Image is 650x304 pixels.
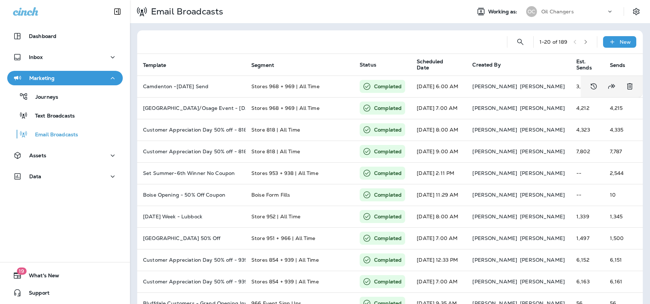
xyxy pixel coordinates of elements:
[604,162,638,184] td: 2,544
[571,227,604,249] td: 1,497
[411,271,467,292] td: [DATE] 7:00 AM
[7,127,123,142] button: Email Broadcasts
[520,192,565,198] p: [PERSON_NAME]
[520,84,565,89] p: [PERSON_NAME]
[251,235,316,241] span: Store 951 + 966 | All Time
[472,84,517,89] p: [PERSON_NAME]
[411,76,467,97] td: [DATE] 6:00 AM
[107,4,127,19] button: Collapse Sidebar
[610,62,635,68] span: Sends
[520,149,565,154] p: [PERSON_NAME]
[411,141,467,162] td: [DATE] 9:00 AM
[251,127,300,133] span: Store 818 | All Time
[604,271,638,292] td: 6,161
[251,62,283,68] span: Segment
[251,105,320,111] span: Stores 968 + 969 | All Time
[520,127,565,133] p: [PERSON_NAME]
[488,9,519,15] span: Working as:
[586,79,601,94] button: View Changelog
[472,149,517,154] p: [PERSON_NAME]
[143,149,240,154] p: Customer Appreciation Day 50% off - 818
[520,214,565,219] p: [PERSON_NAME]
[143,192,240,198] p: Boise Opening - 50% Off Coupon
[143,62,166,68] span: Template
[472,279,517,284] p: [PERSON_NAME]
[520,105,565,111] p: [PERSON_NAME]
[541,9,574,14] p: Oil Changers
[374,104,402,112] p: Completed
[374,148,402,155] p: Completed
[571,184,604,206] td: --
[143,235,240,241] p: West Point 50% Off
[28,132,78,138] p: Email Broadcasts
[29,54,43,60] p: Inbox
[411,184,467,206] td: [DATE] 11:29 AM
[374,235,402,242] p: Completed
[143,170,240,176] p: Set Summer-6th Winner No Coupon
[417,59,454,71] span: Scheduled Date
[604,97,638,119] td: 4,215
[29,75,55,81] p: Marketing
[143,84,240,89] p: Camdenton -Thursday Send
[472,235,517,241] p: [PERSON_NAME]
[571,162,604,184] td: --
[7,108,123,123] button: Text Broadcasts
[374,83,402,90] p: Completed
[610,62,625,68] span: Sends
[7,148,123,163] button: Assets
[513,35,528,49] button: Search Email Broadcasts
[374,256,402,264] p: Completed
[7,71,123,85] button: Marketing
[604,206,638,227] td: 1,345
[411,206,467,227] td: [DATE] 8:00 AM
[472,214,517,219] p: [PERSON_NAME]
[374,126,402,133] p: Completed
[374,170,402,177] p: Completed
[623,79,637,94] button: Delete Broadcast
[7,268,123,283] button: 19What's New
[604,119,638,141] td: 4,335
[143,279,240,284] p: Customer Appreciation Day 50% off - 939, 854
[411,162,467,184] td: [DATE] 2:11 PM
[576,59,592,71] span: Est. Sends
[604,141,638,162] td: 7,787
[472,170,517,176] p: [PERSON_NAME]
[571,141,604,162] td: 7,802
[472,127,517,133] p: [PERSON_NAME]
[571,271,604,292] td: 6,163
[29,174,42,179] p: Data
[576,59,601,71] span: Est. Sends
[251,192,290,198] span: Boise Form Fills
[143,257,240,263] p: Customer Appreciation Day 50% off - 939, 854 - Day Of
[360,61,376,68] span: Status
[417,59,464,71] span: Scheduled Date
[7,50,123,64] button: Inbox
[604,227,638,249] td: 1,500
[472,61,500,68] span: Created By
[251,148,300,155] span: Store 818 | All Time
[520,170,565,176] p: [PERSON_NAME]
[411,97,467,119] td: [DATE] 7:00 AM
[17,267,26,275] span: 19
[604,184,638,206] td: 10
[472,105,517,111] p: [PERSON_NAME]
[143,105,240,111] p: Camdenton/Osage Event - Wednesday Send
[22,273,59,281] span: What's New
[7,29,123,43] button: Dashboard
[143,214,240,219] p: 4th of July Week - Lubbock
[7,169,123,184] button: Data
[251,62,274,68] span: Segment
[28,113,75,120] p: Text Broadcasts
[251,278,319,285] span: Stores 854 + 939 | All Time
[520,279,565,284] p: [PERSON_NAME]
[374,191,402,198] p: Completed
[411,227,467,249] td: [DATE] 7:00 AM
[411,249,467,271] td: [DATE] 12:33 PM
[374,278,402,285] p: Completed
[374,213,402,220] p: Completed
[251,213,300,220] span: Store 952 | All Time
[630,5,643,18] button: Settings
[520,257,565,263] p: [PERSON_NAME]
[7,286,123,300] button: Support
[539,39,568,45] div: 1 - 20 of 189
